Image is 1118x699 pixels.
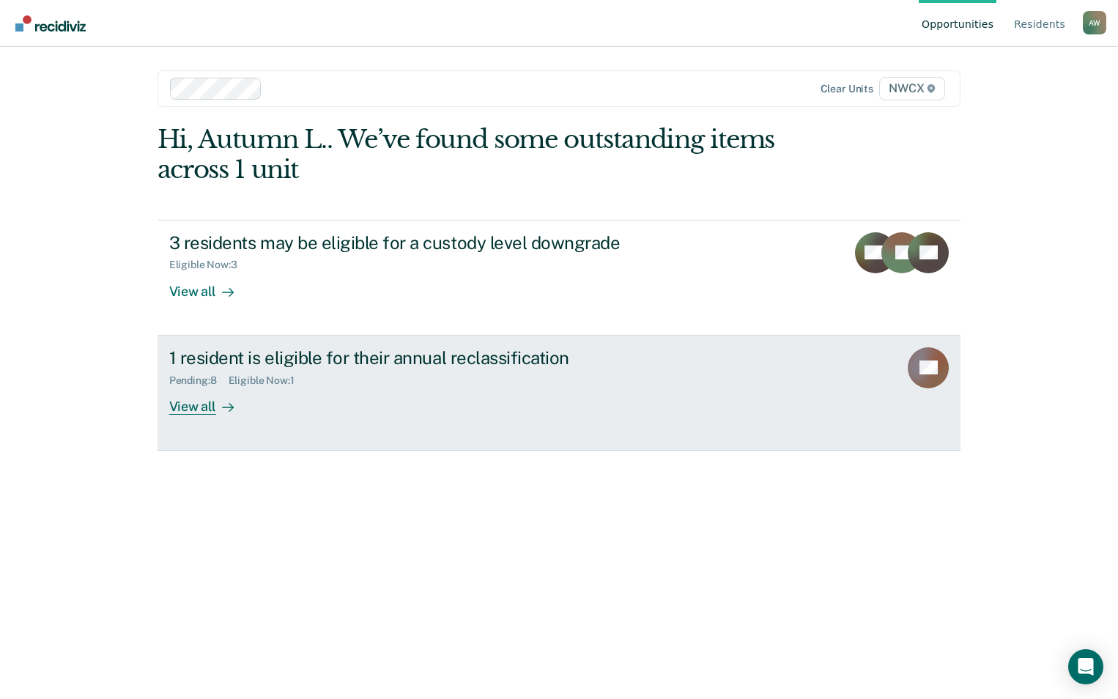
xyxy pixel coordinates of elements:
[169,271,251,300] div: View all
[15,15,86,32] img: Recidiviz
[821,83,874,95] div: Clear units
[1068,649,1103,684] div: Open Intercom Messenger
[169,374,229,387] div: Pending : 8
[158,336,961,451] a: 1 resident is eligible for their annual reclassificationPending:8Eligible Now:1View all
[158,125,800,185] div: Hi, Autumn L.. We’ve found some outstanding items across 1 unit
[1083,11,1106,34] button: Profile dropdown button
[169,232,684,254] div: 3 residents may be eligible for a custody level downgrade
[169,386,251,415] div: View all
[169,259,249,271] div: Eligible Now : 3
[169,347,684,369] div: 1 resident is eligible for their annual reclassification
[158,220,961,336] a: 3 residents may be eligible for a custody level downgradeEligible Now:3View all
[1083,11,1106,34] div: A W
[229,374,306,387] div: Eligible Now : 1
[879,77,945,100] span: NWCX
